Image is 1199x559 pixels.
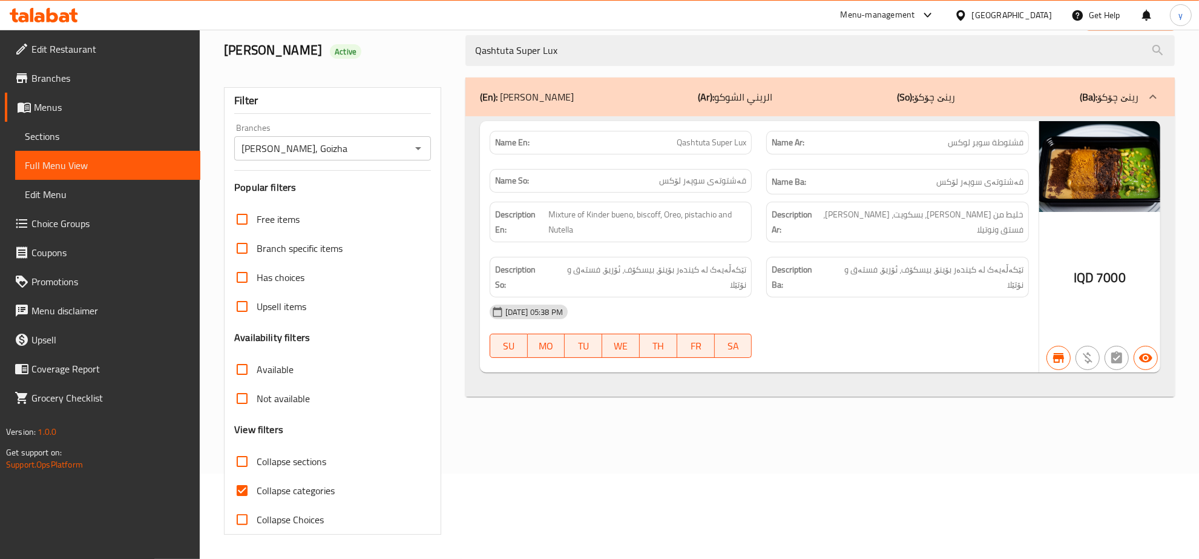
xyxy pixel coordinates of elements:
a: Edit Restaurant [5,35,200,64]
input: search [465,35,1175,66]
a: Promotions [5,267,200,296]
strong: Name En: [495,136,530,149]
button: SA [715,334,752,358]
p: رینێ چۆکۆ [1080,90,1138,104]
div: Active [330,44,361,59]
span: Edit Restaurant [31,42,191,56]
span: Promotions [31,274,191,289]
span: قشتوطة سوبر لوكس [948,136,1023,149]
button: TU [565,334,602,358]
h3: View filters [234,423,283,437]
span: Qashtuta Super Lux [677,136,746,149]
button: Branch specific item [1046,346,1071,370]
span: Menus [34,100,191,114]
div: Filter [234,88,431,114]
span: [DATE] 05:38 PM [501,306,568,318]
button: SU [490,334,528,358]
b: (Ba): [1080,88,1097,106]
span: WE [607,337,635,355]
b: (En): [480,88,498,106]
span: Upsell [31,332,191,347]
span: Grocery Checklist [31,391,191,405]
span: y [1178,8,1183,22]
span: Upsell items [257,299,306,314]
button: Open [410,140,427,157]
strong: Description Ba: [772,262,825,292]
p: [PERSON_NAME] [480,90,574,104]
a: Menu disclaimer [5,296,200,325]
span: Coupons [31,245,191,260]
span: Active [330,46,361,58]
strong: Name So: [495,174,529,187]
strong: Description So: [495,262,548,292]
span: IQD [1074,266,1094,289]
span: Has choices [257,270,304,285]
b: (Ar): [698,88,715,106]
a: Branches [5,64,200,93]
span: Branches [31,71,191,85]
strong: Name Ba: [772,174,806,190]
span: TU [570,337,597,355]
span: Coverage Report [31,362,191,376]
span: Not available [257,391,310,406]
span: Branch specific items [257,241,343,256]
button: TH [640,334,677,358]
div: (En): [PERSON_NAME](Ar):الريني الشوكو(So):رینێ چۆکۆ(Ba):رینێ چۆکۆ [465,78,1175,116]
button: Purchased item [1076,346,1100,370]
h3: Popular filters [234,180,431,194]
span: تێکەڵەیەک لە کیندەر بۆینۆ، بيسكۆف، ئۆریۆ، فستەق و نۆتێلا [550,262,746,292]
a: Coverage Report [5,354,200,383]
span: Version: [6,424,36,440]
span: Get support on: [6,445,62,460]
h2: [PERSON_NAME] [224,41,451,59]
span: خليط من كيندر بوينو، بسكويت، أوريو، فستق ونوتيلا [818,207,1023,237]
a: Edit Menu [15,180,200,209]
span: Edit Menu [25,187,191,202]
p: رینێ چۆکۆ [897,90,955,104]
span: TH [645,337,672,355]
strong: Description Ar: [772,207,815,237]
span: Full Menu View [25,158,191,173]
div: [GEOGRAPHIC_DATA] [972,8,1052,22]
span: MO [533,337,560,355]
span: Free items [257,212,300,227]
span: قەشتوتەی سوپەر لۆکس [659,174,746,187]
a: Coupons [5,238,200,267]
span: Available [257,362,294,377]
span: Menu disclaimer [31,303,191,318]
span: 1.0.0 [38,424,56,440]
span: 7000 [1096,266,1126,289]
button: Available [1134,346,1158,370]
span: Sections [25,129,191,144]
span: Collapse categories [257,483,335,498]
img: mmw_638908692310471682 [1039,121,1160,212]
span: Collapse sections [257,454,326,469]
span: Choice Groups [31,216,191,231]
span: تێکەڵەیەک لە کیندەر بۆینۆ، بيسكۆف، ئۆریۆ، فستەق و نۆتێلا [828,262,1023,292]
a: Choice Groups [5,209,200,238]
button: Not has choices [1105,346,1129,370]
a: Sections [15,122,200,151]
a: Upsell [5,325,200,354]
span: SU [495,337,523,355]
span: Collapse Choices [257,512,324,527]
strong: Description En: [495,207,546,237]
span: Mixture of Kinder bueno, biscoff, Oreo, pistachio and Nutella [548,207,747,237]
p: الريني الشوكو [698,90,773,104]
div: Menu-management [841,8,915,22]
a: Menus [5,93,200,122]
h3: Availability filters [234,331,310,345]
div: (En): [PERSON_NAME](Ar):الريني الشوكو(So):رینێ چۆکۆ(Ba):رینێ چۆکۆ [465,116,1175,397]
a: Support.OpsPlatform [6,457,83,472]
a: Full Menu View [15,151,200,180]
button: WE [602,334,640,358]
b: (So): [897,88,914,106]
a: Grocery Checklist [5,383,200,412]
strong: Name Ar: [772,136,804,149]
button: FR [677,334,715,358]
button: MO [528,334,565,358]
span: SA [720,337,747,355]
span: قەشتوتەی سوپەر لۆکس [936,174,1023,190]
span: FR [682,337,710,355]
